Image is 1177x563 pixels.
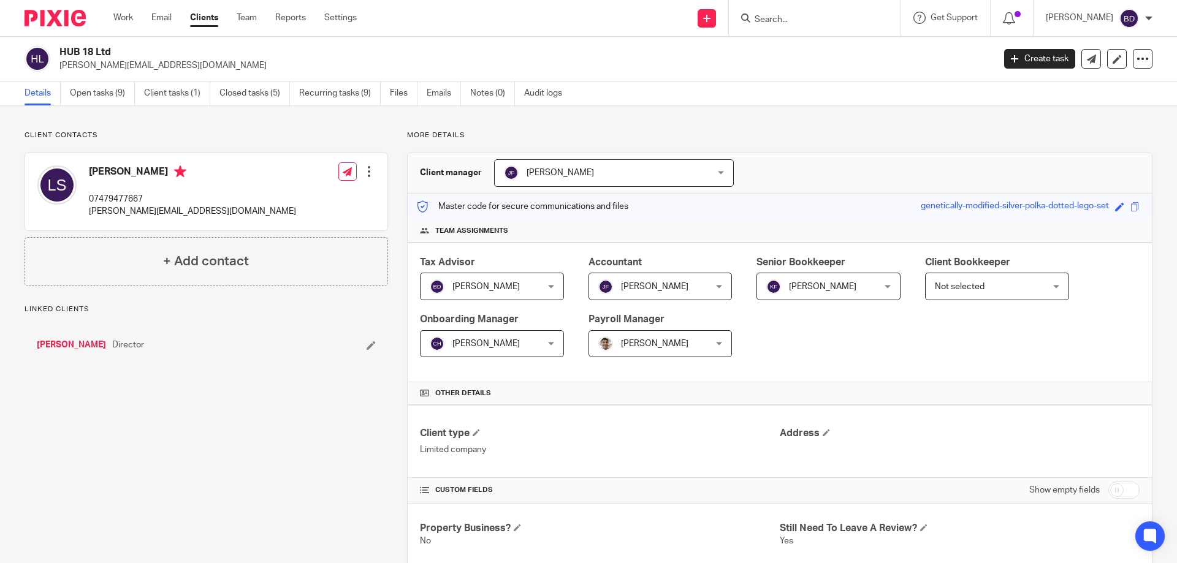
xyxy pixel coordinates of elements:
span: Yes [780,537,793,545]
span: [PERSON_NAME] [789,282,856,291]
input: Search [753,15,864,26]
span: Team assignments [435,226,508,236]
span: Other details [435,388,491,398]
a: Email [151,12,172,24]
span: Not selected [935,282,985,291]
img: svg%3E [25,46,50,72]
a: Settings [324,12,357,24]
img: svg%3E [504,165,519,180]
a: Open tasks (9) [70,81,135,105]
a: Details [25,81,61,105]
span: [PERSON_NAME] [527,168,594,177]
span: Onboarding Manager [420,314,519,324]
span: [PERSON_NAME] [621,282,688,291]
p: 07479477667 [89,193,296,205]
a: Audit logs [524,81,571,105]
span: Payroll Manager [588,314,665,324]
a: Work [113,12,133,24]
p: Master code for secure communications and files [417,200,628,213]
img: svg%3E [430,336,444,351]
a: Files [390,81,417,105]
img: svg%3E [37,165,77,205]
h4: Still Need To Leave A Review? [780,522,1140,535]
img: PXL_20240409_141816916.jpg [598,336,613,351]
a: Clients [190,12,218,24]
span: Accountant [588,257,642,267]
p: More details [407,130,1152,140]
p: Linked clients [25,304,388,314]
p: [PERSON_NAME][EMAIL_ADDRESS][DOMAIN_NAME] [59,59,986,72]
a: Emails [427,81,461,105]
a: Recurring tasks (9) [299,81,381,105]
img: Pixie [25,10,86,26]
h4: Client type [420,427,780,440]
a: Team [237,12,257,24]
img: svg%3E [1119,9,1139,28]
a: Closed tasks (5) [219,81,290,105]
p: Limited company [420,444,780,456]
img: svg%3E [430,279,444,294]
span: [PERSON_NAME] [621,339,688,348]
label: Show empty fields [1029,484,1100,496]
span: Client Bookkeeper [925,257,1010,267]
p: Client contacts [25,130,388,140]
span: [PERSON_NAME] [452,339,520,348]
h4: CUSTOM FIELDS [420,485,780,495]
div: genetically-modified-silver-polka-dotted-lego-set [921,200,1109,214]
span: [PERSON_NAME] [452,282,520,291]
span: Senior Bookkeeper [756,257,845,267]
span: No [420,537,431,545]
a: Client tasks (1) [144,81,210,105]
h2: HUB 18 Ltd [59,46,801,59]
i: Primary [174,165,186,178]
p: [PERSON_NAME][EMAIL_ADDRESS][DOMAIN_NAME] [89,205,296,217]
h3: Client manager [420,167,482,179]
h4: Property Business? [420,522,780,535]
span: Tax Advisor [420,257,475,267]
a: [PERSON_NAME] [37,339,106,351]
h4: + Add contact [163,252,249,271]
a: Notes (0) [470,81,515,105]
h4: [PERSON_NAME] [89,165,296,181]
img: svg%3E [598,279,613,294]
img: svg%3E [766,279,781,294]
span: Director [112,339,144,351]
h4: Address [780,427,1140,440]
a: Create task [1004,49,1075,69]
a: Reports [275,12,306,24]
span: Get Support [931,13,978,22]
p: [PERSON_NAME] [1046,12,1113,24]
